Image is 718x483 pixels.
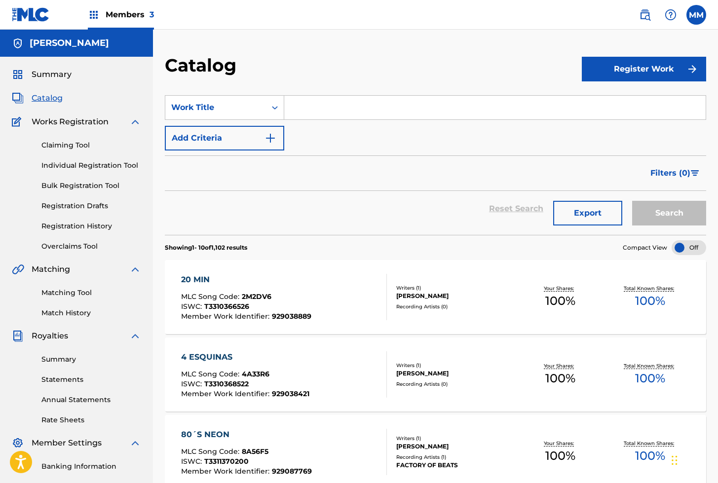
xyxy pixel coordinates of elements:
span: ISWC : [181,379,204,388]
div: Writers ( 1 ) [396,435,516,442]
a: CatalogCatalog [12,92,63,104]
span: T3310368522 [204,379,249,388]
div: 80´S NEON [181,429,312,441]
a: Public Search [635,5,655,25]
button: Filters (0) [644,161,706,186]
form: Search Form [165,95,706,235]
div: Writers ( 1 ) [396,284,516,292]
div: 20 MIN [181,274,311,286]
a: Summary [41,354,141,365]
a: Matching Tool [41,288,141,298]
span: T3311370200 [204,457,249,466]
p: Your Shares: [544,440,576,447]
img: f7272a7cc735f4ea7f67.svg [686,63,698,75]
span: 100 % [635,292,665,310]
img: Royalties [12,330,24,342]
img: help [665,9,677,21]
div: Work Title [171,102,260,113]
a: Banking Information [41,461,141,472]
span: 929087769 [272,467,312,476]
span: 2M2DV6 [242,292,271,301]
span: MLC Song Code : [181,292,242,301]
span: 929038889 [272,312,311,321]
span: Filters ( 0 ) [650,167,690,179]
span: MLC Song Code : [181,447,242,456]
a: Annual Statements [41,395,141,405]
span: 8A56F5 [242,447,268,456]
span: T3310366526 [204,302,249,311]
span: Works Registration [32,116,109,128]
span: 929038421 [272,389,309,398]
img: MLC Logo [12,7,50,22]
a: Bulk Registration Tool [41,181,141,191]
div: [PERSON_NAME] [396,292,516,300]
a: SummarySummary [12,69,72,80]
img: expand [129,263,141,275]
button: Add Criteria [165,126,284,150]
span: Summary [32,69,72,80]
span: ISWC : [181,457,204,466]
span: Member Work Identifier : [181,312,272,321]
div: Recording Artists ( 1 ) [396,453,516,461]
img: Top Rightsholders [88,9,100,21]
span: Royalties [32,330,68,342]
a: Claiming Tool [41,140,141,150]
img: filter [691,170,699,176]
div: User Menu [686,5,706,25]
div: FACTORY OF BEATS [396,461,516,470]
a: Registration Drafts [41,201,141,211]
button: Register Work [582,57,706,81]
img: Member Settings [12,437,24,449]
span: Members [106,9,154,20]
img: Matching [12,263,24,275]
img: Accounts [12,37,24,49]
a: Rate Sheets [41,415,141,425]
p: Your Shares: [544,285,576,292]
div: Recording Artists ( 0 ) [396,303,516,310]
p: Total Known Shares: [624,285,677,292]
img: expand [129,437,141,449]
a: 4 ESQUINASMLC Song Code:4A33R6ISWC:T3310368522Member Work Identifier:929038421Writers (1)[PERSON_... [165,337,706,411]
span: 100 % [545,447,575,465]
p: Total Known Shares: [624,362,677,370]
span: Compact View [623,243,667,252]
span: 100 % [635,370,665,387]
img: Catalog [12,92,24,104]
p: Showing 1 - 10 of 1,102 results [165,243,247,252]
span: 100 % [545,370,575,387]
span: ISWC : [181,302,204,311]
div: Drag [672,446,678,475]
p: Total Known Shares: [624,440,677,447]
span: 3 [150,10,154,19]
span: 100 % [545,292,575,310]
button: Export [553,201,622,225]
a: Statements [41,374,141,385]
img: expand [129,116,141,128]
div: [PERSON_NAME] [396,442,516,451]
img: Summary [12,69,24,80]
span: Member Settings [32,437,102,449]
a: 20 MINMLC Song Code:2M2DV6ISWC:T3310366526Member Work Identifier:929038889Writers (1)[PERSON_NAME... [165,260,706,334]
img: 9d2ae6d4665cec9f34b9.svg [265,132,276,144]
div: 4 ESQUINAS [181,351,309,363]
p: Your Shares: [544,362,576,370]
a: Registration History [41,221,141,231]
div: [PERSON_NAME] [396,369,516,378]
div: Writers ( 1 ) [396,362,516,369]
span: MLC Song Code : [181,370,242,378]
span: Catalog [32,92,63,104]
img: Works Registration [12,116,25,128]
iframe: Chat Widget [669,436,718,483]
img: expand [129,330,141,342]
iframe: Resource Center [690,323,718,402]
span: Member Work Identifier : [181,389,272,398]
a: Overclaims Tool [41,241,141,252]
img: search [639,9,651,21]
div: Help [661,5,680,25]
h2: Catalog [165,54,241,76]
a: Match History [41,308,141,318]
a: Individual Registration Tool [41,160,141,171]
div: Recording Artists ( 0 ) [396,380,516,388]
span: 100 % [635,447,665,465]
